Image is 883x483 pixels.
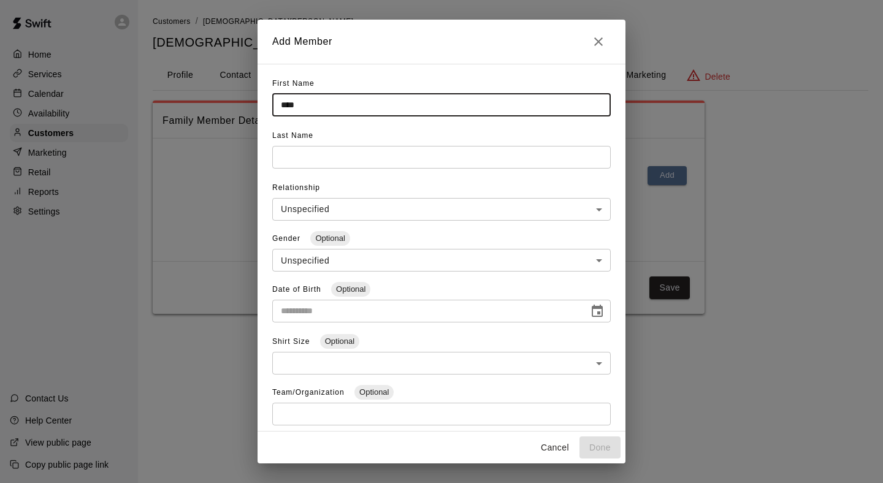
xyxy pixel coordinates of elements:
[586,29,611,54] button: Close
[272,183,320,192] span: Relationship
[310,234,350,243] span: Optional
[354,387,394,397] span: Optional
[272,285,324,294] span: Date of Birth
[272,131,313,140] span: Last Name
[272,198,611,221] div: Unspecified
[272,249,611,272] div: Unspecified
[320,337,359,346] span: Optional
[272,388,347,397] span: Team/Organization
[272,234,303,243] span: Gender
[272,337,313,346] span: Shirt Size
[585,299,610,324] button: Choose date
[272,79,315,88] span: First Name
[331,284,370,294] span: Optional
[535,436,575,459] button: Cancel
[258,20,625,64] h2: Add Member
